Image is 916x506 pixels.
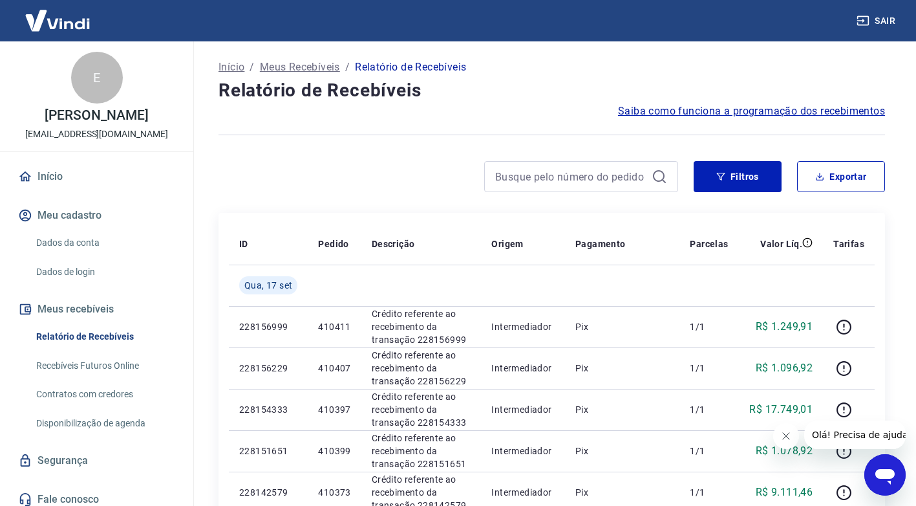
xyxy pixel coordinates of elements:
[250,60,254,75] p: /
[618,104,885,119] a: Saiba como funciona a programação dos recebimentos
[16,295,178,324] button: Meus recebíveis
[690,237,728,250] p: Parcelas
[575,237,626,250] p: Pagamento
[244,279,292,292] span: Qua, 17 set
[16,201,178,230] button: Meu cadastro
[575,362,669,375] p: Pix
[491,486,555,499] p: Intermediador
[833,237,864,250] p: Tarifas
[31,324,178,350] a: Relatório de Recebíveis
[372,390,471,429] p: Crédito referente ao recebimento da transação 228154333
[690,320,728,333] p: 1/1
[31,381,178,408] a: Contratos com credores
[756,360,813,376] p: R$ 1.096,92
[773,423,799,449] iframe: Fechar mensagem
[495,167,646,186] input: Busque pelo número do pedido
[318,237,348,250] p: Pedido
[239,362,297,375] p: 228156229
[854,9,900,33] button: Sair
[239,320,297,333] p: 228156999
[16,1,100,40] img: Vindi
[690,486,728,499] p: 1/1
[804,421,906,449] iframe: Mensagem da empresa
[372,349,471,388] p: Crédito referente ao recebimento da transação 228156229
[797,161,885,192] button: Exportar
[491,445,555,457] p: Intermediador
[218,78,885,104] h4: Relatório de Recebíveis
[239,445,297,457] p: 228151651
[749,402,813,417] p: R$ 17.749,01
[690,362,728,375] p: 1/1
[345,60,350,75] p: /
[491,320,555,333] p: Intermediador
[491,362,555,375] p: Intermediador
[8,9,109,19] span: Olá! Precisa de ajuda?
[45,109,148,122] p: [PERSON_NAME]
[239,403,297,416] p: 228154333
[16,162,178,191] a: Início
[31,230,178,256] a: Dados da conta
[355,60,466,75] p: Relatório de Recebíveis
[372,307,471,346] p: Crédito referente ao recebimento da transação 228156999
[491,403,555,416] p: Intermediador
[239,486,297,499] p: 228142579
[491,237,523,250] p: Origem
[71,52,123,104] div: E
[864,454,906,496] iframe: Botão para abrir a janela de mensagens
[575,486,669,499] p: Pix
[25,127,168,141] p: [EMAIL_ADDRESS][DOMAIN_NAME]
[318,486,350,499] p: 410373
[575,445,669,457] p: Pix
[690,445,728,457] p: 1/1
[260,60,340,75] a: Meus Recebíveis
[31,259,178,285] a: Dados de login
[218,60,244,75] a: Início
[690,403,728,416] p: 1/1
[756,443,813,459] p: R$ 1.078,92
[694,161,782,192] button: Filtros
[31,410,178,437] a: Disponibilização de agenda
[575,320,669,333] p: Pix
[372,432,471,470] p: Crédito referente ao recebimento da transação 228151651
[318,445,350,457] p: 410399
[239,237,248,250] p: ID
[756,319,813,335] p: R$ 1.249,91
[372,237,415,250] p: Descrição
[575,403,669,416] p: Pix
[31,353,178,379] a: Recebíveis Futuros Online
[760,237,802,250] p: Valor Líq.
[318,403,350,416] p: 410397
[16,446,178,475] a: Segurança
[318,320,350,333] p: 410411
[318,362,350,375] p: 410407
[756,485,813,500] p: R$ 9.111,46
